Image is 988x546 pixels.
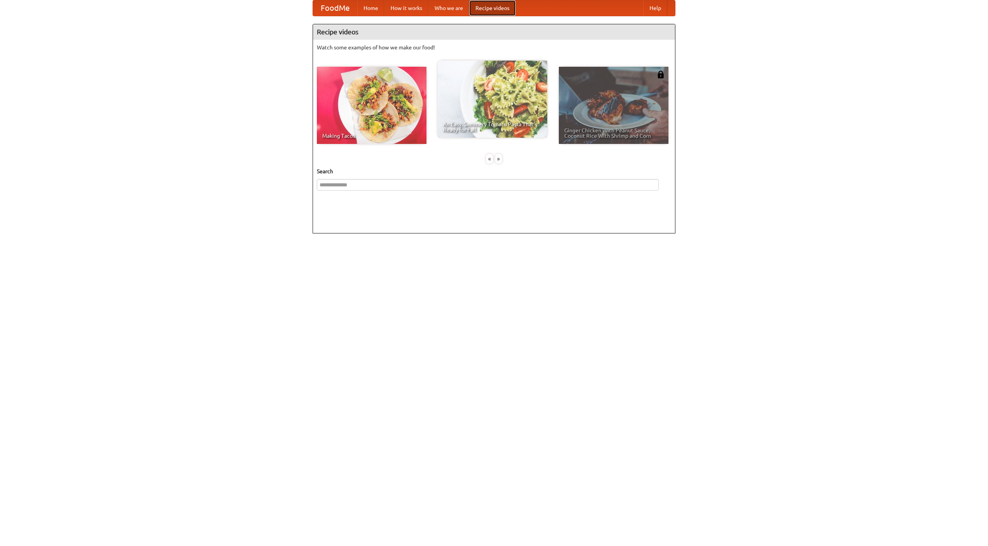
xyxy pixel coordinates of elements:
a: How it works [384,0,428,16]
a: Home [357,0,384,16]
a: Making Tacos [317,67,426,144]
div: « [486,154,493,164]
a: Help [643,0,667,16]
a: An Easy, Summery Tomato Pasta That's Ready for Fall [438,61,547,138]
span: Making Tacos [322,133,421,139]
a: Who we are [428,0,469,16]
a: Recipe videos [469,0,516,16]
a: FoodMe [313,0,357,16]
div: » [495,154,502,164]
p: Watch some examples of how we make our food! [317,44,671,51]
img: 483408.png [657,71,665,78]
h5: Search [317,167,671,175]
span: An Easy, Summery Tomato Pasta That's Ready for Fall [443,122,542,132]
h4: Recipe videos [313,24,675,40]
